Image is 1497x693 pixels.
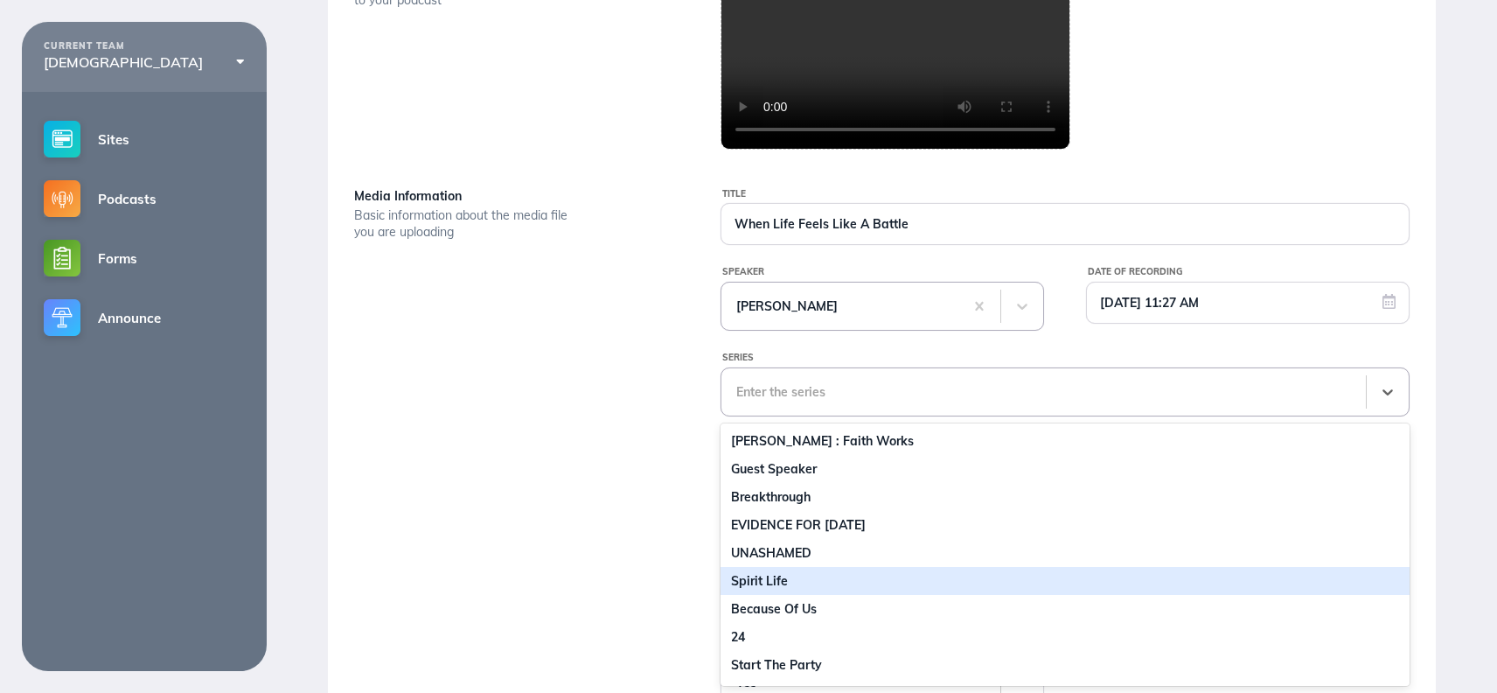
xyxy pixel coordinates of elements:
img: sites-small@2x.png [44,121,80,157]
a: Sites [22,109,267,169]
div: Speaker [722,262,1044,282]
div: CURRENT TEAM [44,41,245,52]
input: New Episode Title [721,204,1409,244]
div: Spirit Life [721,567,1410,595]
div: Start The Party [721,651,1410,679]
div: EVIDENCE FOR [DATE] [721,511,1410,539]
img: announce-small@2x.png [44,299,80,336]
div: Guest Speaker [721,455,1410,483]
div: Title [722,185,1410,204]
img: podcasts-small@2x.png [44,180,80,217]
img: forms-small@2x.png [44,240,80,276]
div: Series [722,348,1410,367]
div: Basic information about the media file you are uploading [354,207,573,241]
input: SeriesEnter the series[PERSON_NAME] : Faith WorksGuest SpeakerBreakthroughEVIDENCE FOR [DATE]UNAS... [736,385,740,399]
div: UNASHAMED [721,539,1410,567]
div: Media Information [354,185,677,207]
div: [PERSON_NAME] : Faith Works [721,427,1410,455]
div: Date of Recording [1088,262,1410,282]
div: [DEMOGRAPHIC_DATA] [44,54,245,70]
a: Forms [22,228,267,288]
a: Announce [22,288,267,347]
a: Podcasts [22,169,267,228]
div: Breakthrough [721,483,1410,511]
div: Because Of Us [721,595,1410,623]
div: 24 [721,623,1410,651]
